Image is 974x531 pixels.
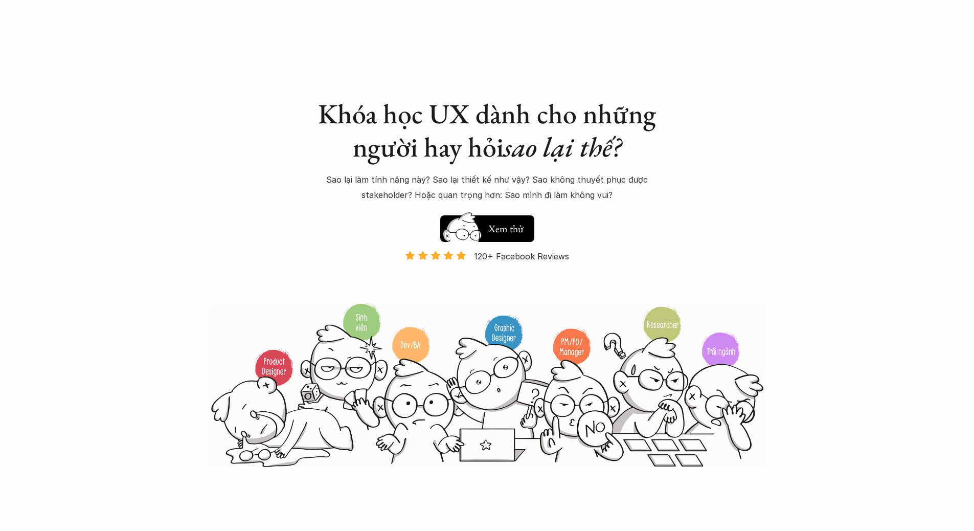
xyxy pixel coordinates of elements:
h5: Xem thử [488,222,524,236]
em: sao lại thế? [504,129,621,165]
a: Xem thử [440,210,534,242]
p: Sao lại làm tính năng này? Sao lại thiết kế như vậy? Sao không thuyết phục được stakeholder? Hoặc... [308,172,666,203]
h1: Khóa học UX dành cho những người hay hỏi [308,97,666,164]
a: 120+ Facebook Reviews [396,250,578,302]
p: 120+ Facebook Reviews [474,249,569,264]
